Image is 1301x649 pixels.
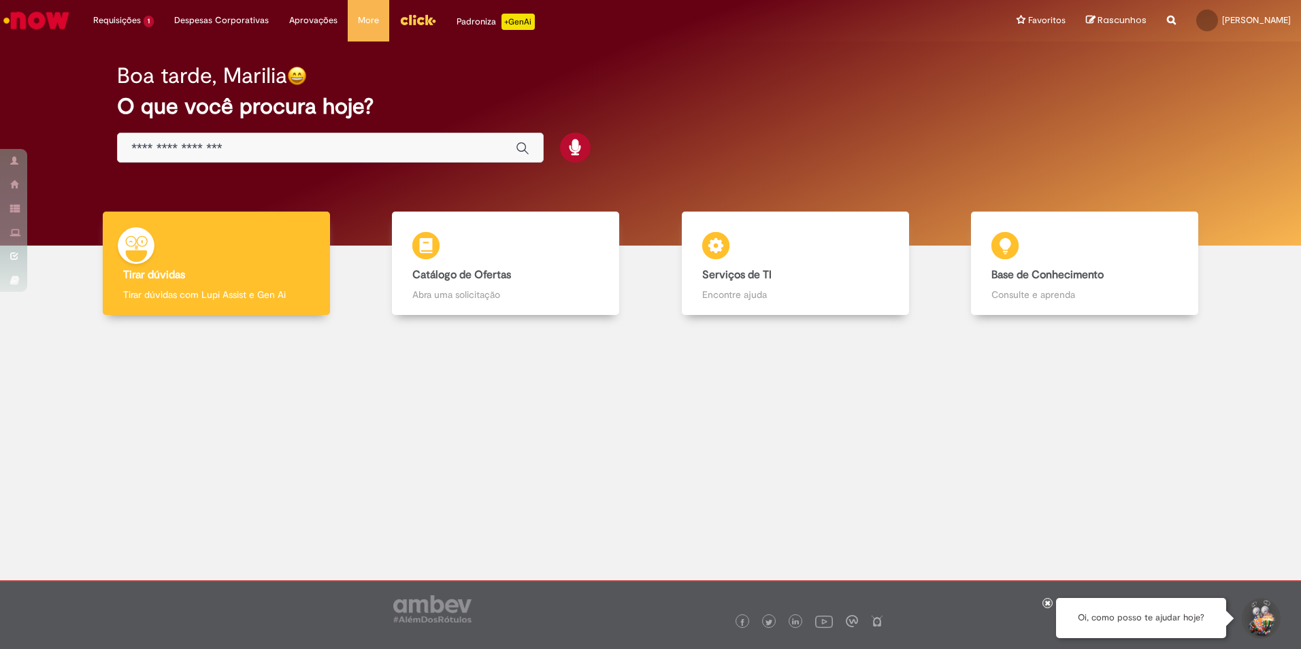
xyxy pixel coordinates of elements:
[123,268,185,282] b: Tirar dúvidas
[393,595,472,622] img: logo_footer_ambev_rotulo_gray.png
[117,95,1184,118] h2: O que você procura hoje?
[117,64,287,88] h2: Boa tarde, Marilia
[399,10,436,30] img: click_logo_yellow_360x200.png
[1240,598,1281,639] button: Iniciar Conversa de Suporte
[1056,598,1226,638] div: Oi, como posso te ajudar hoje?
[940,212,1230,316] a: Base de Conhecimento Consulte e aprenda
[1086,14,1147,27] a: Rascunhos
[412,268,511,282] b: Catálogo de Ofertas
[457,14,535,30] div: Padroniza
[1,7,71,34] img: ServiceNow
[765,619,772,626] img: logo_footer_twitter.png
[144,16,154,27] span: 1
[792,618,799,627] img: logo_footer_linkedin.png
[361,212,651,316] a: Catálogo de Ofertas Abra uma solicitação
[289,14,337,27] span: Aprovações
[815,612,833,630] img: logo_footer_youtube.png
[702,268,772,282] b: Serviços de TI
[650,212,940,316] a: Serviços de TI Encontre ajuda
[501,14,535,30] p: +GenAi
[991,288,1178,301] p: Consulte e aprenda
[412,288,599,301] p: Abra uma solicitação
[93,14,141,27] span: Requisições
[1028,14,1066,27] span: Favoritos
[123,288,310,301] p: Tirar dúvidas com Lupi Assist e Gen Ai
[71,212,361,316] a: Tirar dúvidas Tirar dúvidas com Lupi Assist e Gen Ai
[702,288,889,301] p: Encontre ajuda
[1222,14,1291,26] span: [PERSON_NAME]
[358,14,379,27] span: More
[846,615,858,627] img: logo_footer_workplace.png
[871,615,883,627] img: logo_footer_naosei.png
[287,66,307,86] img: happy-face.png
[739,619,746,626] img: logo_footer_facebook.png
[1098,14,1147,27] span: Rascunhos
[174,14,269,27] span: Despesas Corporativas
[991,268,1104,282] b: Base de Conhecimento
